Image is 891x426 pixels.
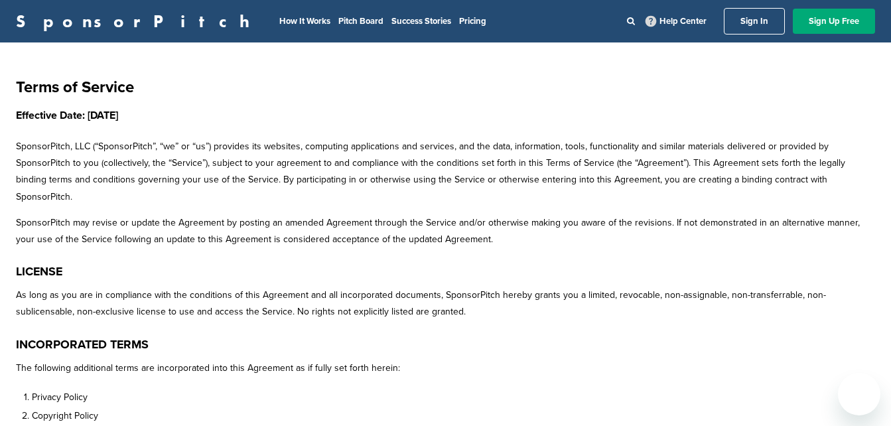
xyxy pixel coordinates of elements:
a: SponsorPitch [16,13,258,30]
a: Success Stories [391,16,451,27]
h2: LICENSE [16,263,875,281]
h2: INCORPORATED TERMS [16,336,875,354]
p: The following additional terms are incorporated into this Agreement as if fully set forth herein: [16,360,875,376]
h1: Terms of Service [16,76,875,100]
a: Sign Up Free [793,9,875,34]
p: SponsorPitch, LLC (“SponsorPitch”, “we” or “us”) provides its websites, computing applications an... [16,138,875,205]
a: Pricing [459,16,486,27]
p: SponsorPitch may revise or update the Agreement by posting an amended Agreement through the Servi... [16,214,875,248]
li: Copyright Policy [32,409,875,423]
a: Help Center [643,13,709,29]
li: Privacy Policy [32,390,875,404]
a: Pitch Board [338,16,383,27]
iframe: Button to launch messaging window [838,373,880,415]
h3: Effective Date: [DATE] [16,107,875,123]
a: Sign In [724,8,785,35]
p: As long as you are in compliance with the conditions of this Agreement and all incorporated docum... [16,287,875,320]
a: How It Works [279,16,330,27]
